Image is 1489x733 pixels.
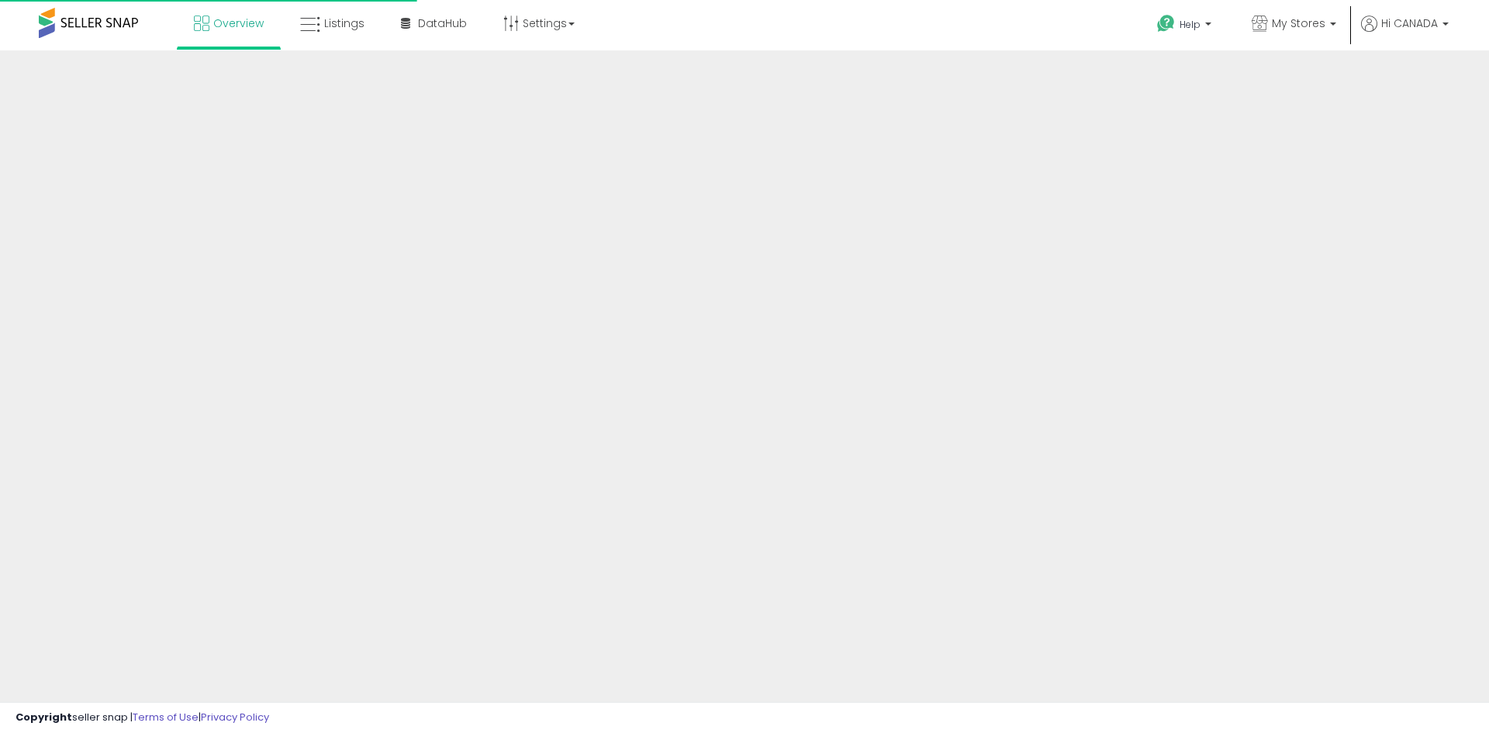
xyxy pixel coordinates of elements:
[1272,16,1325,31] span: My Stores
[1156,14,1176,33] i: Get Help
[324,16,364,31] span: Listings
[1145,2,1227,50] a: Help
[1180,18,1201,31] span: Help
[1361,16,1449,50] a: Hi CANADA
[1381,16,1438,31] span: Hi CANADA
[213,16,264,31] span: Overview
[418,16,467,31] span: DataHub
